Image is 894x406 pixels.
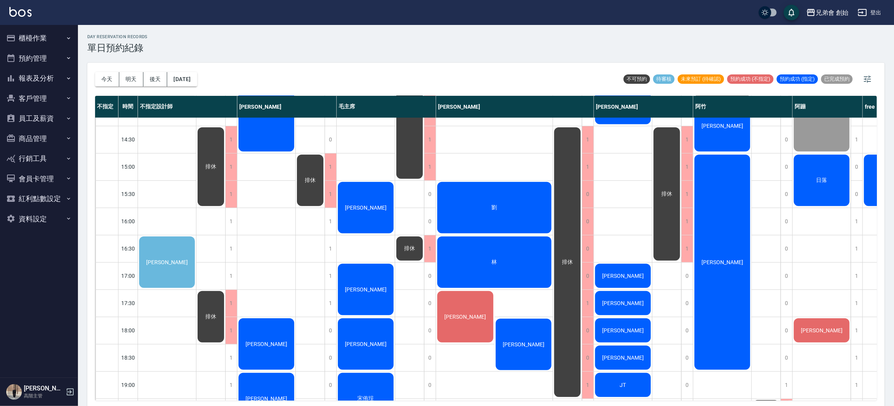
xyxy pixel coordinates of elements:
[424,317,436,344] div: 0
[95,72,119,86] button: 今天
[225,181,237,208] div: 1
[424,372,436,399] div: 0
[403,245,417,252] span: 排休
[424,208,436,235] div: 0
[851,208,862,235] div: 1
[9,7,32,17] img: Logo
[244,395,289,402] span: [PERSON_NAME]
[816,8,848,18] div: 兄弟會 創始
[356,395,376,402] span: 宋侑埕
[582,372,594,399] div: 1
[681,235,693,262] div: 1
[624,76,650,83] span: 不可預約
[325,235,336,262] div: 1
[3,68,75,88] button: 報表及分析
[225,126,237,153] div: 1
[118,180,138,208] div: 15:30
[118,317,138,344] div: 18:00
[325,290,336,317] div: 1
[582,235,594,262] div: 0
[118,371,138,399] div: 19:00
[424,154,436,180] div: 1
[700,123,745,129] span: [PERSON_NAME]
[118,126,138,153] div: 14:30
[681,154,693,180] div: 1
[781,263,792,289] div: 0
[424,344,436,371] div: 0
[424,181,436,208] div: 0
[343,205,388,211] span: [PERSON_NAME]
[700,259,745,265] span: [PERSON_NAME]
[678,76,724,83] span: 未來預訂 (待確認)
[3,28,75,48] button: 櫃檯作業
[851,263,862,289] div: 1
[681,372,693,399] div: 0
[781,344,792,371] div: 0
[3,88,75,109] button: 客戶管理
[3,189,75,209] button: 紅利點數設定
[851,372,862,399] div: 1
[3,148,75,169] button: 行銷工具
[3,129,75,149] button: 商品管理
[815,177,829,184] span: 日落
[851,317,862,344] div: 1
[821,76,853,83] span: 已完成預約
[204,313,218,320] span: 排休
[793,96,863,118] div: 阿蹦
[443,314,488,320] span: [PERSON_NAME]
[855,5,885,20] button: 登出
[681,344,693,371] div: 0
[167,72,197,86] button: [DATE]
[424,235,436,262] div: 1
[424,290,436,317] div: 0
[325,154,336,180] div: 1
[582,317,594,344] div: 0
[24,385,64,392] h5: [PERSON_NAME]
[303,177,317,184] span: 排休
[3,209,75,229] button: 資料設定
[3,108,75,129] button: 員工及薪資
[727,76,774,83] span: 預約成功 (不指定)
[681,263,693,289] div: 0
[325,372,336,399] div: 0
[143,72,168,86] button: 後天
[343,341,388,347] span: [PERSON_NAME]
[145,259,189,265] span: [PERSON_NAME]
[851,235,862,262] div: 1
[851,126,862,153] div: 1
[118,289,138,317] div: 17:30
[95,96,118,118] div: 不指定
[225,372,237,399] div: 1
[601,327,645,334] span: [PERSON_NAME]
[851,344,862,371] div: 1
[118,262,138,289] div: 17:00
[490,259,499,266] span: 林
[225,235,237,262] div: 1
[118,208,138,235] div: 16:00
[3,169,75,189] button: 會員卡管理
[119,72,143,86] button: 明天
[436,96,594,118] div: [PERSON_NAME]
[681,290,693,317] div: 0
[851,290,862,317] div: 1
[204,163,218,170] span: 排休
[582,126,594,153] div: 1
[594,96,693,118] div: [PERSON_NAME]
[681,317,693,344] div: 0
[660,191,674,198] span: 排休
[325,181,336,208] div: 1
[225,344,237,371] div: 1
[225,208,237,235] div: 1
[653,76,675,83] span: 待審核
[777,76,818,83] span: 預約成功 (指定)
[244,341,289,347] span: [PERSON_NAME]
[225,290,237,317] div: 1
[582,208,594,235] div: 0
[24,392,64,399] p: 高階主管
[424,126,436,153] div: 1
[781,181,792,208] div: 0
[781,317,792,344] div: 0
[87,42,148,53] h3: 單日預約紀錄
[3,48,75,69] button: 預約管理
[582,154,594,180] div: 1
